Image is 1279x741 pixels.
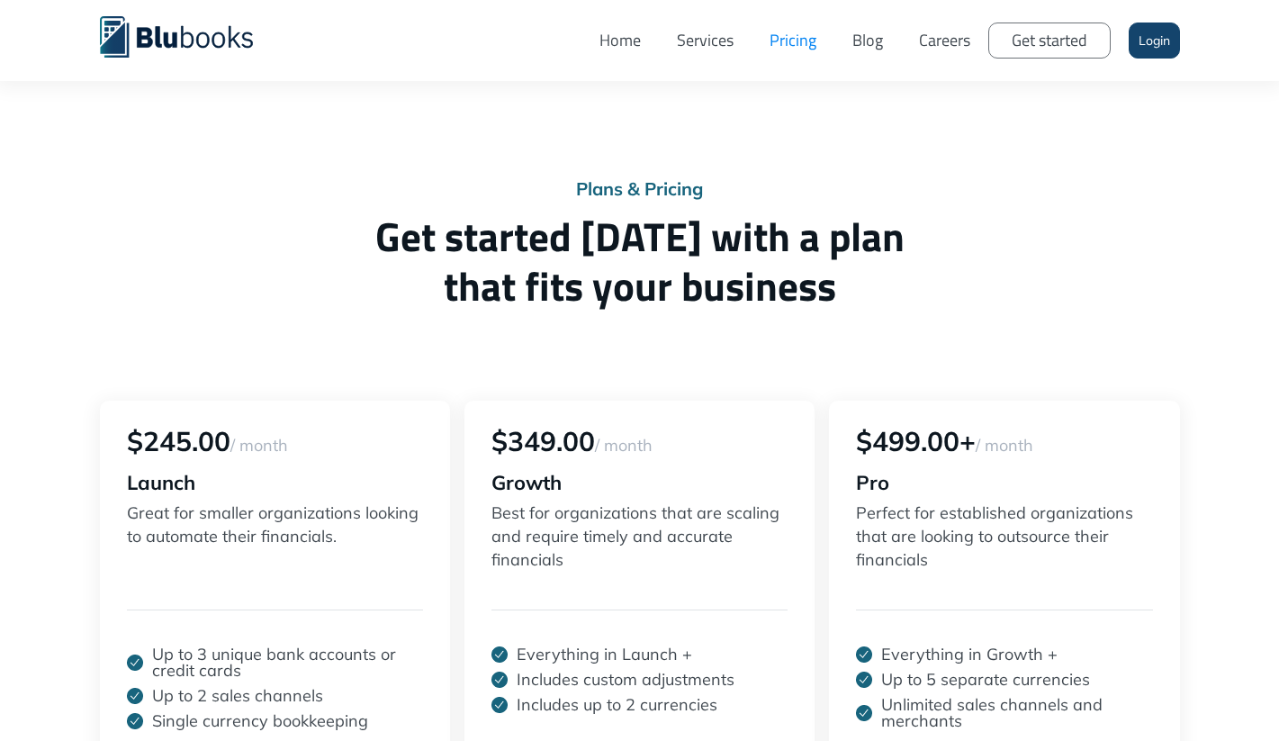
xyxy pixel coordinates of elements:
[127,473,423,492] div: Launch
[856,473,1152,492] div: Pro
[491,502,788,574] p: Best for organizations that are scaling and require timely and accurate financials
[834,14,901,68] a: Blog
[856,428,1152,455] div: $499.00+
[152,688,323,704] p: Up to 2 sales channels
[976,435,1033,456] span: / month
[595,435,653,456] span: / month
[230,435,288,456] span: / month
[127,502,423,574] p: Great for smaller organizations looking to automate their financials.
[100,212,1180,311] h1: Get started [DATE] with a plan
[152,713,368,729] p: Single currency bookkeeping
[659,14,752,68] a: Services
[100,180,1180,198] div: Plans & Pricing
[881,672,1090,688] p: Up to 5 separate currencies
[100,261,1180,311] span: that fits your business
[581,14,659,68] a: Home
[517,697,717,713] p: Includes up to 2 currencies
[988,23,1111,59] a: Get started
[881,646,1058,663] p: Everything in Growth +
[127,428,423,455] div: $245.00
[1129,23,1180,59] a: Login
[752,14,834,68] a: Pricing
[517,672,734,688] p: Includes custom adjustments
[901,14,988,68] a: Careers
[152,646,423,679] p: Up to 3 unique bank accounts or credit cards
[517,646,692,663] p: Everything in Launch +
[881,697,1152,729] p: Unlimited sales channels and merchants
[491,428,788,455] div: $349.00
[856,502,1152,574] p: Perfect for established organizations that are looking to outsource their financials
[491,473,788,492] div: Growth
